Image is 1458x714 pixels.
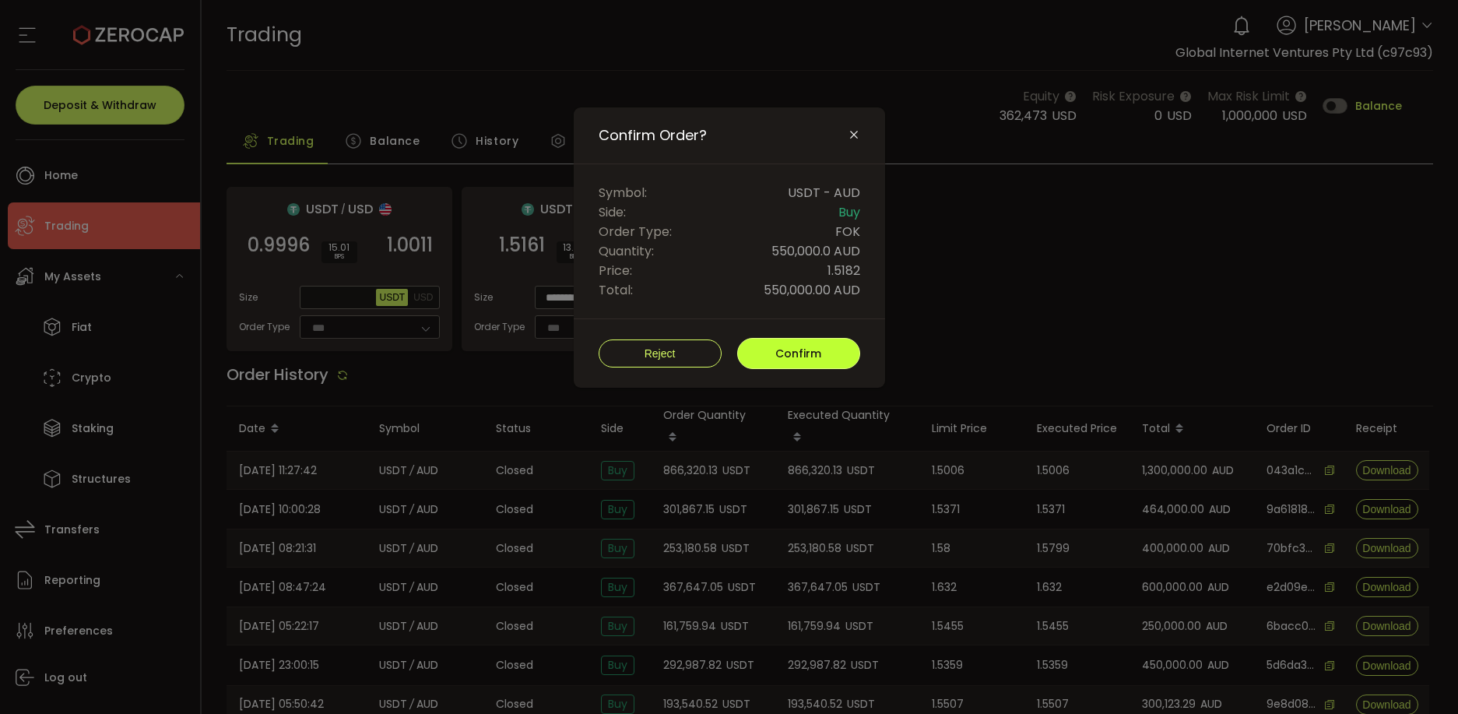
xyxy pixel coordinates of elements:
span: 550,000.0 AUD [771,241,860,261]
span: FOK [835,222,860,241]
span: Reject [645,347,676,360]
span: USDT - AUD [788,183,860,202]
span: Quantity: [599,241,654,261]
span: Total: [599,280,633,300]
span: Buy [838,202,860,222]
span: Side: [599,202,626,222]
div: Confirm Order? [574,107,885,388]
span: 550,000.00 AUD [764,280,860,300]
span: Order Type: [599,222,672,241]
span: Confirm [775,346,821,361]
span: 1.5182 [827,261,860,280]
iframe: Chat Widget [1380,639,1458,714]
span: Symbol: [599,183,647,202]
button: Confirm [737,338,860,369]
span: Price: [599,261,632,280]
button: Reject [599,339,722,368]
